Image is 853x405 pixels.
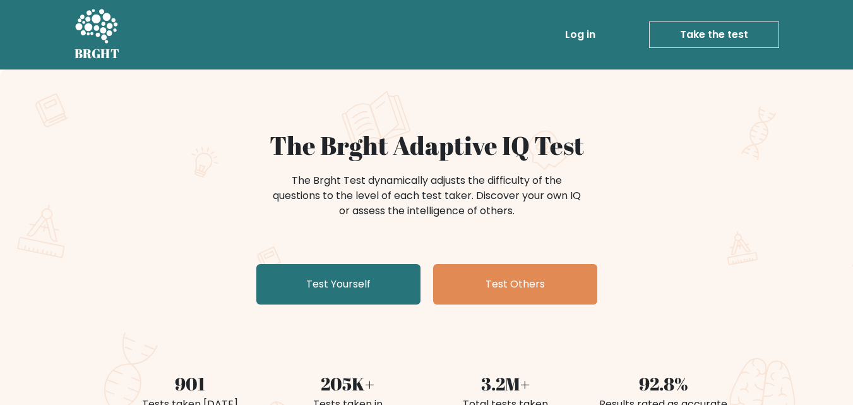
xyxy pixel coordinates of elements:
[560,22,600,47] a: Log in
[592,370,735,397] div: 92.8%
[75,46,120,61] h5: BRGHT
[119,130,735,160] h1: The Brght Adaptive IQ Test
[75,5,120,64] a: BRGHT
[277,370,419,397] div: 205K+
[269,173,585,219] div: The Brght Test dynamically adjusts the difficulty of the questions to the level of each test take...
[434,370,577,397] div: 3.2M+
[119,370,261,397] div: 901
[433,264,597,305] a: Test Others
[256,264,421,305] a: Test Yourself
[649,21,779,48] a: Take the test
